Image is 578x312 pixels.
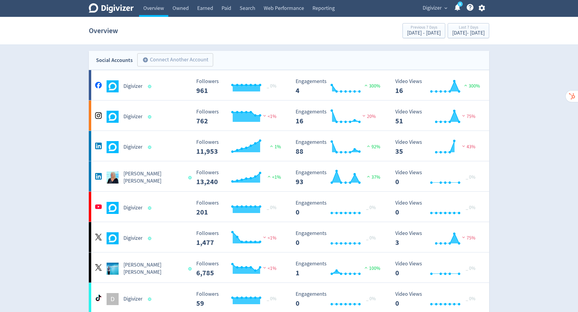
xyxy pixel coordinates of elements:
img: negative-performance.svg [461,144,467,148]
button: Connect Another Account [137,53,213,66]
div: Previous 7 Days [407,25,441,30]
img: positive-performance.svg [365,174,371,179]
svg: Engagements 0 [293,200,383,216]
svg: Followers 201 [193,200,284,216]
img: negative-performance.svg [262,265,268,270]
svg: Video Views 16 [392,79,483,94]
span: Data last synced: 8 Oct 2025, 4:02pm (AEDT) [188,176,193,179]
img: Digivizer undefined [107,232,119,244]
svg: Followers 6,785 [193,261,284,277]
h5: [PERSON_NAME] [PERSON_NAME] [123,170,183,185]
svg: Engagements 16 [293,109,383,125]
img: Digivizer undefined [107,111,119,123]
h5: Digivizer [123,295,142,303]
svg: Followers 961 [193,79,284,94]
svg: Engagements 4 [293,79,383,94]
h5: Digivizer [123,83,142,90]
span: 37% [365,174,380,180]
span: add_circle [142,57,148,63]
span: _ 0% [466,296,475,302]
span: Data last synced: 8 Oct 2025, 6:02pm (AEDT) [148,206,153,210]
a: Connect Another Account [133,54,213,66]
img: positive-performance.svg [269,144,275,148]
svg: Video Views 0 [392,200,483,216]
span: <1% [262,235,276,241]
span: _ 0% [466,265,475,271]
img: negative-performance.svg [461,235,467,239]
a: Digivizer undefinedDigivizer Followers 1,477 Followers 1,477 <1% Engagements 0 Engagements 0 _ 0%... [89,222,489,252]
h5: Digivizer [123,204,142,212]
span: <1% [262,113,276,119]
span: _ 0% [267,205,276,211]
img: positive-performance.svg [363,83,369,88]
a: Emma Lo Russo undefined[PERSON_NAME] [PERSON_NAME] Followers 6,785 Followers 6,785 <1% Engagement... [89,252,489,283]
svg: Followers 59 [193,291,284,307]
svg: Video Views 0 [392,170,483,186]
h5: Digivizer [123,113,142,120]
a: Digivizer undefinedDigivizer Followers 201 Followers 201 _ 0% Engagements 0 Engagements 0 _ 0% Vi... [89,192,489,222]
img: Digivizer undefined [107,141,119,153]
svg: Video Views 0 [392,291,483,307]
span: <1% [262,265,276,271]
img: negative-performance.svg [262,235,268,239]
a: Digivizer undefinedDigivizer Followers 11,953 Followers 11,953 1% Engagements 88 Engagements 88 9... [89,131,489,161]
svg: Engagements 0 [293,230,383,246]
span: 75% [461,113,475,119]
a: Digivizer undefinedDigivizer Followers 961 Followers 961 _ 0% Engagements 4 Engagements 4 300% Vi... [89,70,489,100]
img: positive-performance.svg [463,83,469,88]
a: 5 [458,2,463,7]
div: Last 7 Days [452,25,485,30]
img: Digivizer undefined [107,80,119,92]
img: positive-performance.svg [365,144,371,148]
svg: Followers 13,240 [193,170,284,186]
button: Last 7 Days[DATE]- [DATE] [448,23,489,38]
span: _ 0% [466,174,475,180]
button: Digivizer [421,3,449,13]
div: Social Accounts [96,56,133,65]
svg: Engagements 93 [293,170,383,186]
h1: Overview [89,21,118,40]
span: Data last synced: 8 Oct 2025, 11:02pm (AEDT) [188,267,193,270]
span: Data last synced: 9 Oct 2025, 12:02am (AEDT) [148,85,153,88]
svg: Video Views 51 [392,109,483,125]
span: _ 0% [466,205,475,211]
text: 5 [459,2,461,6]
span: _ 0% [267,83,276,89]
div: [DATE] - [DATE] [452,30,485,36]
span: 1% [269,144,281,150]
span: 300% [463,83,480,89]
svg: Followers 11,953 [193,139,284,155]
span: expand_more [443,5,449,11]
span: _ 0% [366,235,376,241]
svg: Engagements 0 [293,291,383,307]
img: negative-performance.svg [361,113,367,118]
span: <1% [266,174,281,180]
div: D [107,293,119,305]
svg: Engagements 1 [293,261,383,277]
span: 20% [361,113,376,119]
img: Emma Lo Russo undefined [107,171,119,184]
a: Digivizer undefinedDigivizer Followers 762 Followers 762 <1% Engagements 16 Engagements 16 20% Vi... [89,100,489,131]
h5: [PERSON_NAME] [PERSON_NAME] [123,261,183,276]
span: Data last synced: 9 Oct 2025, 12:02am (AEDT) [148,146,153,149]
svg: Engagements 88 [293,139,383,155]
span: 75% [461,235,475,241]
span: 43% [461,144,475,150]
svg: Video Views 0 [392,261,483,277]
span: 300% [363,83,380,89]
span: Data last synced: 9 Oct 2025, 4:02am (AEDT) [148,237,153,240]
span: 100% [363,265,380,271]
div: [DATE] - [DATE] [407,30,441,36]
button: Previous 7 Days[DATE] - [DATE] [402,23,445,38]
span: _ 0% [366,296,376,302]
span: Data last synced: 9 Oct 2025, 12:02am (AEDT) [148,115,153,119]
span: _ 0% [267,296,276,302]
img: negative-performance.svg [461,113,467,118]
svg: Video Views 35 [392,139,483,155]
img: Emma Lo Russo undefined [107,263,119,275]
span: _ 0% [366,205,376,211]
span: Data last synced: 8 Oct 2025, 11:02pm (AEDT) [148,298,153,301]
img: negative-performance.svg [262,113,268,118]
svg: Followers 1,477 [193,230,284,246]
svg: Followers 762 [193,109,284,125]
